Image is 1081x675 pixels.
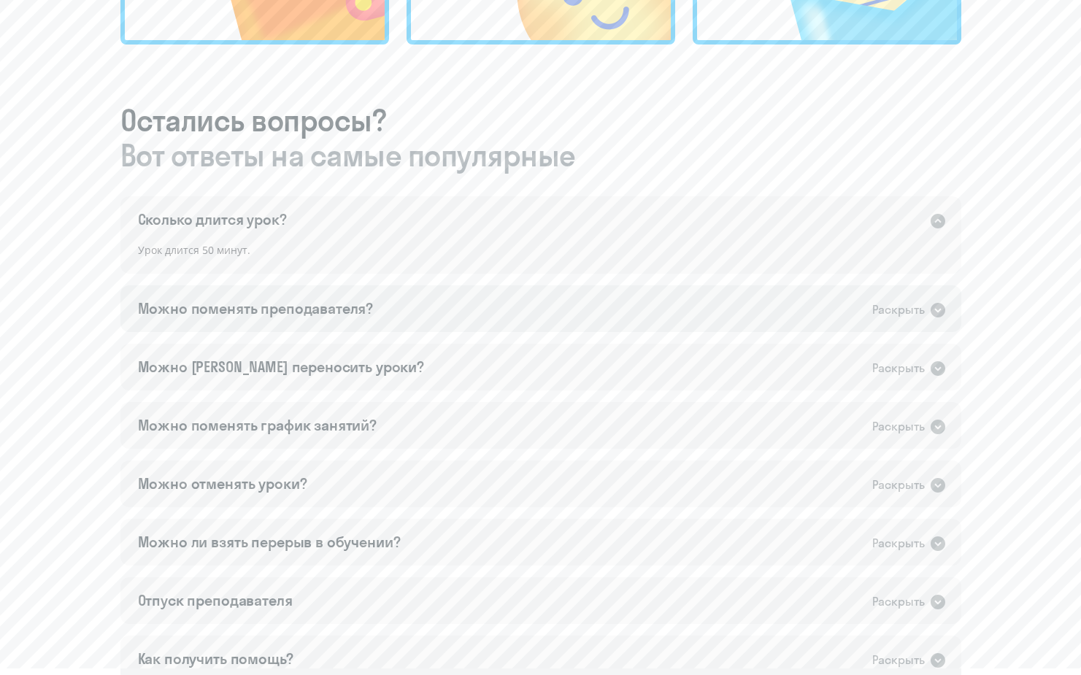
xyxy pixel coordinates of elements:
div: Отпуск преподавателя [138,590,293,611]
div: Урок длится 50 минут. [120,242,961,274]
div: Можно [PERSON_NAME] переносить уроки? [138,357,424,377]
div: Можно поменять преподавателя? [138,298,374,319]
div: Раскрыть [872,651,925,669]
div: Как получить помощь? [138,649,293,669]
span: Вот ответы на самые популярные [120,138,961,173]
div: Раскрыть [872,301,925,319]
div: Раскрыть [872,593,925,611]
div: Раскрыть [872,359,925,377]
div: Можно поменять график занятий? [138,415,377,436]
div: Можно отменять уроки? [138,474,307,494]
div: Можно ли взять перерыв в обучении? [138,532,401,552]
div: Раскрыть [872,476,925,494]
div: Раскрыть [872,534,925,552]
div: Сколько длится урок? [138,209,287,230]
h3: Остались вопросы? [120,103,961,173]
div: Раскрыть [872,417,925,436]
